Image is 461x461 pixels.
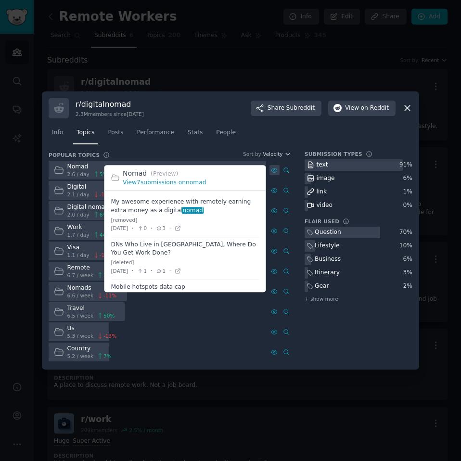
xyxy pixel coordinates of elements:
span: Performance [137,128,174,137]
span: Topics [77,128,94,137]
div: Gear [315,282,329,291]
span: 50 % [103,312,115,319]
div: Business [315,255,341,264]
div: Travel [67,304,115,313]
h2: Nomad [123,168,259,179]
div: Digital [67,183,113,192]
div: Work [67,223,111,232]
span: on Reddit [361,104,389,113]
span: 44 % [100,231,111,238]
span: 5.2 / week [67,353,94,359]
h3: Submission Types [305,151,362,157]
div: 70 % [399,228,412,237]
span: Share [268,104,315,113]
div: 6 % [403,255,412,264]
span: 1.1 / day [67,252,90,258]
a: People [213,125,239,145]
span: Posts [108,128,123,137]
span: · [169,223,171,233]
div: Visa [67,243,113,252]
div: 91 % [399,161,412,169]
span: -13 % [103,333,116,339]
a: View7submissions onnomad [123,179,206,186]
span: -13 % [100,252,113,258]
button: Velocity [263,151,291,157]
span: Stats [188,128,203,137]
div: Nomad [67,163,108,171]
a: Stats [184,125,206,145]
span: · [131,223,133,233]
span: · [131,266,133,276]
span: (Preview) [151,170,178,177]
div: Digital nomad [67,203,109,212]
span: 2.0 / day [67,211,90,218]
span: 3 [156,225,166,232]
div: Question [315,228,341,237]
span: 6.7 / week [67,272,94,279]
span: 5.3 / week [67,333,94,339]
a: Info [49,125,66,145]
span: [DATE] [111,268,128,274]
span: 1.7 / day [67,231,90,238]
span: · [150,223,152,233]
div: 2.3M members since [DATE] [76,111,144,117]
div: 1 % [403,188,412,196]
span: People [216,128,236,137]
span: 1 [137,268,147,274]
div: 3 % [403,269,412,277]
div: 6 % [403,174,412,183]
span: + show more [305,295,338,302]
span: 2.1 / day [67,191,90,198]
div: image [317,174,335,183]
span: 0 [137,225,147,232]
div: text [317,161,328,169]
div: 0 % [403,201,412,210]
div: Remote [67,264,112,272]
a: Performance [133,125,178,145]
span: [DATE] [111,225,128,232]
span: 6.5 / week [67,312,94,319]
span: · [150,266,152,276]
div: 10 % [399,242,412,250]
span: View [345,104,389,113]
span: Velocity [263,151,282,157]
a: Topics [73,125,98,145]
button: Viewon Reddit [328,101,396,116]
h3: Flair Used [305,218,339,225]
h3: Popular Topics [49,152,100,158]
div: 2 % [403,282,412,291]
div: [removed] [111,217,259,223]
div: [deleted] [111,259,259,266]
div: Us [67,324,117,333]
span: Subreddit [286,104,315,113]
span: -14 % [100,191,113,198]
span: · [169,266,171,276]
span: 5 % [100,171,108,178]
span: 7 % [103,353,112,359]
span: 2.6 / day [67,171,90,178]
div: video [317,201,333,210]
span: 6 % [100,211,108,218]
a: Posts [104,125,127,145]
div: link [317,188,327,196]
div: Itinerary [315,269,340,277]
div: Lifestyle [315,242,339,250]
div: Country [67,345,112,353]
span: Info [52,128,63,137]
div: Nomads [67,284,117,293]
span: 6.6 / week [67,292,94,299]
div: Sort by [243,151,261,157]
button: ShareSubreddit [251,101,321,116]
h3: r/ digitalnomad [76,99,144,109]
span: 1 [156,268,166,274]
